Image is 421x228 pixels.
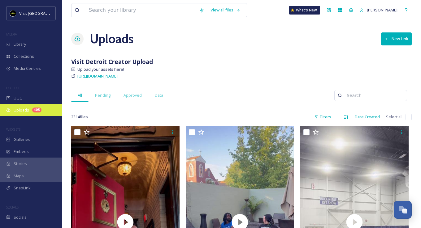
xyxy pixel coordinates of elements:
strong: Visit Detroit Creator Upload [71,57,153,66]
span: [URL][DOMAIN_NAME] [77,73,118,79]
div: Date Created [352,111,383,123]
a: [URL][DOMAIN_NAME] [77,72,118,80]
a: What's New [289,6,320,15]
span: WIDGETS [6,127,20,132]
span: Pending [95,92,111,98]
span: Uploads [14,107,29,113]
span: SnapLink [14,185,31,191]
span: MEDIA [6,32,17,36]
span: 2314 file s [71,114,88,120]
span: Collections [14,53,34,59]
span: Select all [386,114,402,120]
span: UGC [14,95,22,101]
span: SOCIALS [6,205,19,209]
span: Maps [14,173,24,179]
span: Galleries [14,137,30,142]
img: VISIT%20DETROIT%20LOGO%20-%20BLACK%20BACKGROUND.png [10,10,16,16]
span: Socials [14,214,27,220]
input: Search [344,89,404,102]
span: Visit [GEOGRAPHIC_DATA] [19,10,67,16]
span: Embeds [14,149,29,154]
span: All [78,92,82,98]
span: [PERSON_NAME] [367,7,397,13]
div: 405 [32,108,41,112]
button: New Link [381,32,412,45]
span: COLLECT [6,86,20,90]
div: Filters [311,111,334,123]
span: Approved [124,92,142,98]
button: Open Chat [394,201,412,219]
input: Search your library [86,3,196,17]
a: View all files [207,4,244,16]
span: Data [155,92,163,98]
a: [PERSON_NAME] [357,4,401,16]
span: Media Centres [14,65,41,71]
a: Uploads [90,30,133,48]
span: Upload your assets here! [77,66,124,72]
span: Stories [14,161,27,167]
span: Library [14,41,26,47]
